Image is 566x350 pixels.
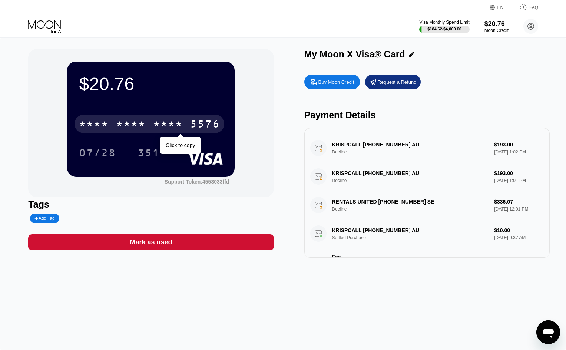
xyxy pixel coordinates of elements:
[165,179,229,185] div: Support Token:4553033ffd
[138,148,160,160] div: 351
[304,110,550,120] div: Payment Details
[79,73,223,94] div: $20.76
[419,20,469,33] div: Visa Monthly Spend Limit$184.62/$4,000.00
[497,5,504,10] div: EN
[130,238,172,247] div: Mark as used
[512,4,538,11] div: FAQ
[28,199,274,210] div: Tags
[30,214,59,223] div: Add Tag
[427,27,461,31] div: $184.62 / $4,000.00
[165,179,229,185] div: Support Token: 4553033ffd
[304,75,360,89] div: Buy Moon Credit
[79,148,116,160] div: 07/28
[332,254,384,260] div: Fee
[132,143,165,162] div: 351
[310,248,544,284] div: FeeA 1.00% fee (minimum of $1.00) is charged on all transactions$1.00[DATE] 9:37 AM
[378,79,417,85] div: Request a Refund
[318,79,354,85] div: Buy Moon Credit
[419,20,469,25] div: Visa Monthly Spend Limit
[484,20,509,33] div: $20.76Moon Credit
[484,20,509,28] div: $20.76
[536,320,560,344] iframe: Schaltfläche zum Öffnen des Messaging-Fensters
[166,142,195,148] div: Click to copy
[304,49,405,60] div: My Moon X Visa® Card
[73,143,122,162] div: 07/28
[28,234,274,250] div: Mark as used
[529,5,538,10] div: FAQ
[34,216,54,221] div: Add Tag
[365,75,421,89] div: Request a Refund
[190,119,220,131] div: 5576
[490,4,512,11] div: EN
[484,28,509,33] div: Moon Credit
